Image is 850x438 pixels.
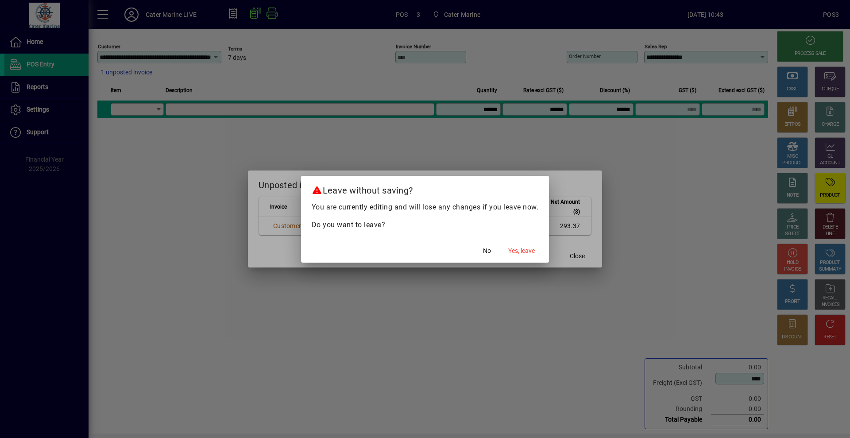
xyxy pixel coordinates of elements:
[312,202,539,213] p: You are currently editing and will lose any changes if you leave now.
[508,246,535,256] span: Yes, leave
[483,246,491,256] span: No
[473,243,501,259] button: No
[301,176,549,202] h2: Leave without saving?
[505,243,538,259] button: Yes, leave
[312,220,539,230] p: Do you want to leave?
